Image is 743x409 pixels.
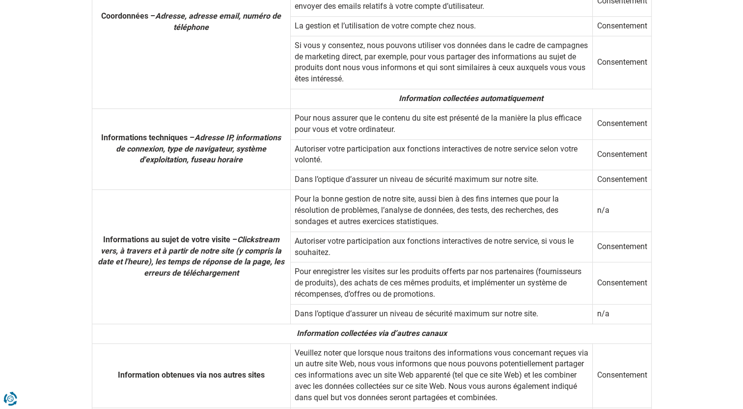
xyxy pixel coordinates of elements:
[92,108,290,189] td: Informations techniques –
[593,16,651,36] td: Consentement
[593,343,651,408] td: Consentement
[593,190,651,232] td: n/a
[593,231,651,262] td: Consentement
[593,36,651,89] td: Consentement
[290,304,593,324] td: Dans l’optique d’assurer un niveau de sécurité maximum sur notre site.
[593,262,651,305] td: Consentement
[92,343,290,408] td: Information obtenues via nos autres sites
[155,11,281,32] i: Adresse, adresse email, numéro de téléphone
[116,133,281,165] i: Adresse IP, informations de connexion, type de navigateur, système d'exploitation, fuseau horaire
[290,16,593,36] td: La gestion et l’utilisation de votre compte chez nous.
[593,139,651,170] td: Consentement
[593,170,651,190] td: Consentement
[290,343,593,408] td: Veuillez noter que lorsque nous traitons des informations vous concernant reçues via un autre sit...
[297,329,447,338] i: Information collectées via d’autres canaux
[399,94,543,103] i: Information collectées automatiquement
[290,262,593,305] td: Pour enregistrer les visites sur les produits offerts par nos partenaires (fournisseurs de produi...
[593,108,651,139] td: Consentement
[290,190,593,232] td: Pour la bonne gestion de notre site, aussi bien à des fins internes que pour la résolution de pro...
[290,170,593,190] td: Dans l’optique d’assurer un niveau de sécurité maximum sur notre site.
[290,108,593,139] td: Pour nous assurer que le contenu du site est présenté de la manière la plus efficace pour vous et...
[92,190,290,324] td: Informations au sujet de votre visite –
[290,231,593,262] td: Autoriser votre participation aux fonctions interactives de notre service, si vous le souhaitez.
[290,36,593,89] td: Si vous y consentez, nous pouvons utiliser vos données dans le cadre de campagnes de marketing di...
[290,139,593,170] td: Autoriser votre participation aux fonctions interactives de notre service selon votre volonté.
[593,304,651,324] td: n/a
